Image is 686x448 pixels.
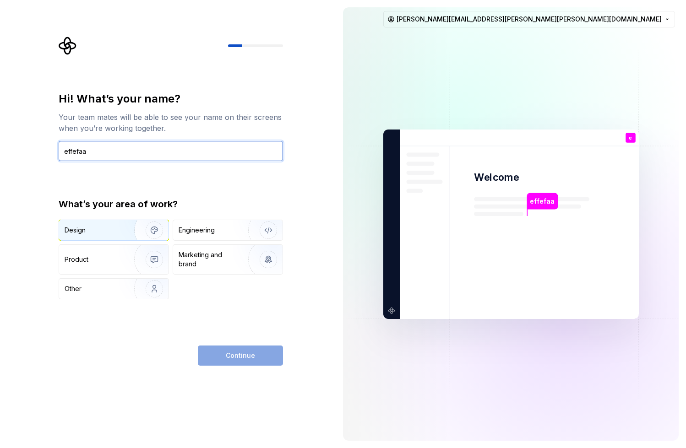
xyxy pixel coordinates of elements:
span: [PERSON_NAME][EMAIL_ADDRESS][PERSON_NAME][PERSON_NAME][DOMAIN_NAME] [397,15,662,24]
div: Hi! What’s your name? [59,92,283,106]
div: What’s your area of work? [59,198,283,211]
div: Other [65,284,82,293]
div: Marketing and brand [179,250,240,269]
input: Han Solo [59,141,283,161]
div: Engineering [179,226,215,235]
button: [PERSON_NAME][EMAIL_ADDRESS][PERSON_NAME][PERSON_NAME][DOMAIN_NAME] [383,11,675,27]
div: Your team mates will be able to see your name on their screens when you’re working together. [59,112,283,134]
p: e [629,135,632,140]
div: Design [65,226,86,235]
p: Welcome [474,171,519,184]
svg: Supernova Logo [59,37,77,55]
p: effefaa [530,196,555,206]
div: Product [65,255,88,264]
